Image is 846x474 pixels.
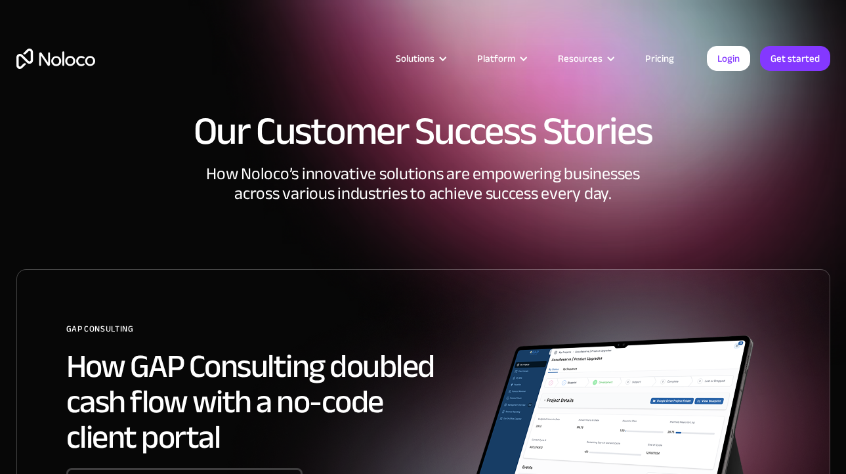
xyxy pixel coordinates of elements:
h2: How GAP Consulting doubled cash flow with a no-code client portal [66,349,454,455]
div: Platform [477,50,515,67]
a: home [16,49,95,69]
div: Platform [461,50,541,67]
h1: Our Customer Success Stories [16,112,830,151]
a: Pricing [629,50,690,67]
div: Resources [541,50,629,67]
div: Solutions [396,50,434,67]
div: GAP Consulting [66,319,454,349]
div: How Noloco’s innovative solutions are empowering businesses across various industries to achieve ... [16,164,830,269]
div: Resources [558,50,603,67]
a: Get started [760,46,830,71]
a: Login [707,46,750,71]
div: Solutions [379,50,461,67]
